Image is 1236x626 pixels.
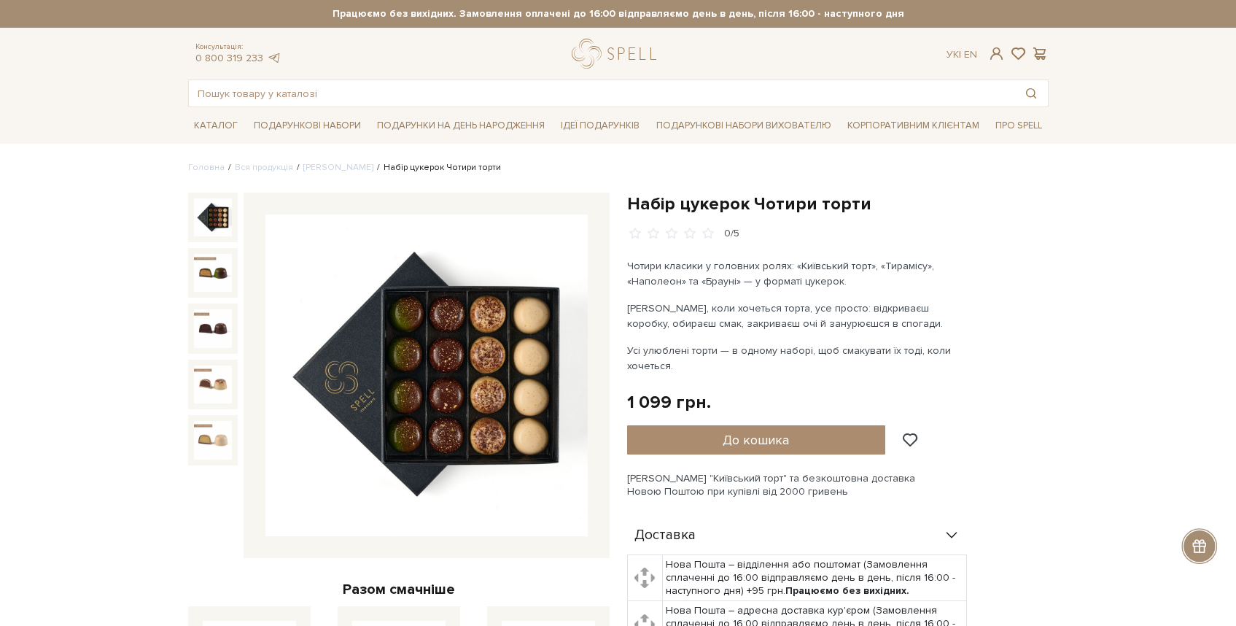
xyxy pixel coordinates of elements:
img: Набір цукерок Чотири торти [265,215,588,537]
a: Каталог [188,115,244,137]
button: До кошика [627,425,886,455]
p: Чотири класики у головних ролях: «Київський торт», «Тирамісу», «Наполеон» та «Брауні» — у форматі... [627,258,969,289]
span: До кошика [723,432,789,448]
a: Подарунки на День народження [371,115,551,137]
a: Ідеї подарунків [555,115,645,137]
a: Подарункові набори [248,115,367,137]
div: [PERSON_NAME] "Київський торт" та безкоштовна доставка Новою Поштою при купівлі від 2000 гривень [627,472,1049,498]
div: 0/5 [724,227,739,241]
b: Працюємо без вихідних. [785,584,909,597]
div: Разом смачніше [188,580,610,599]
a: Подарункові набори вихователю [650,113,837,138]
input: Пошук товару у каталозі [189,80,1014,107]
span: | [959,48,961,61]
p: [PERSON_NAME], коли хочеться торта, усе просто: відкриваєш коробку, обираєш смак, закриваєш очі й... [627,301,969,331]
a: 0 800 319 233 [195,52,263,64]
div: 1 099 грн. [627,391,711,414]
img: Набір цукерок Чотири торти [194,254,232,292]
a: Про Spell [990,115,1048,137]
h1: Набір цукерок Чотири торти [627,193,1049,215]
a: Корпоративним клієнтам [842,113,985,138]
img: Набір цукерок Чотири торти [194,309,232,347]
p: Усі улюблені торти — в одному наборі, щоб смакувати їх тоді, коли хочеться. [627,343,969,374]
a: [PERSON_NAME] [303,162,373,173]
li: Набір цукерок Чотири торти [373,161,501,174]
span: Консультація: [195,42,281,52]
a: Головна [188,162,225,173]
img: Набір цукерок Чотири торти [194,421,232,459]
a: Вся продукція [235,162,293,173]
img: Набір цукерок Чотири торти [194,198,232,236]
a: telegram [267,52,281,64]
a: logo [572,39,663,69]
span: Доставка [634,529,696,542]
a: En [964,48,977,61]
img: Набір цукерок Чотири торти [194,366,232,403]
button: Пошук товару у каталозі [1014,80,1048,107]
div: Ук [947,48,977,61]
strong: Працюємо без вихідних. Замовлення оплачені до 16:00 відправляємо день в день, після 16:00 - насту... [188,7,1049,20]
td: Нова Пошта – відділення або поштомат (Замовлення сплаченні до 16:00 відправляємо день в день, піс... [662,554,966,601]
